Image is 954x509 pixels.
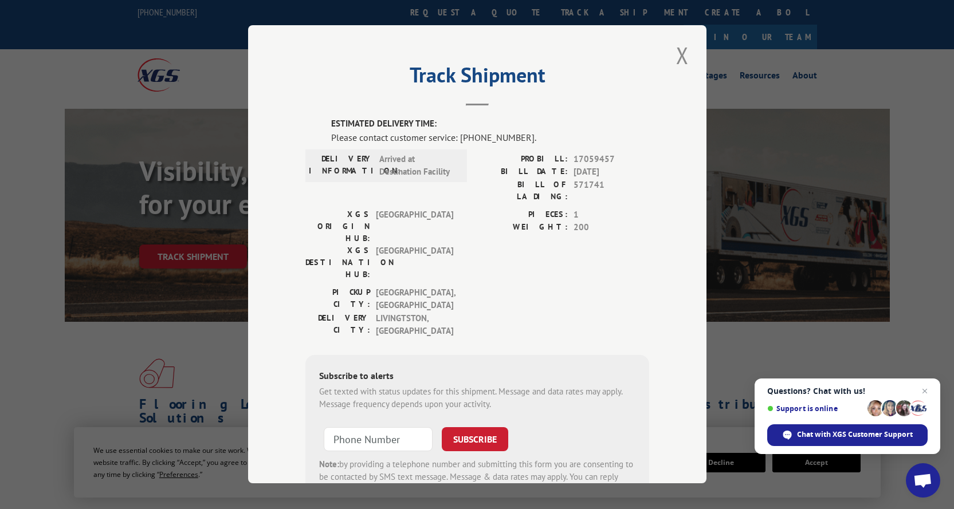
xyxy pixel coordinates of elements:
[767,424,928,446] span: Chat with XGS Customer Support
[574,179,649,203] span: 571741
[376,312,453,338] span: LIVINGTSTON , [GEOGRAPHIC_DATA]
[319,385,635,411] div: Get texted with status updates for this shipment. Message and data rates may apply. Message frequ...
[305,312,370,338] label: DELIVERY CITY:
[477,166,568,179] label: BILL DATE:
[324,427,433,451] input: Phone Number
[319,459,339,469] strong: Note:
[319,458,635,497] div: by providing a telephone number and submitting this form you are consenting to be contacted by SM...
[305,208,370,244] label: XGS ORIGIN HUB:
[574,222,649,235] span: 200
[477,153,568,166] label: PROBILL:
[906,463,940,498] a: Open chat
[767,386,928,396] span: Questions? Chat with us!
[376,286,453,312] span: [GEOGRAPHIC_DATA] , [GEOGRAPHIC_DATA]
[574,153,649,166] span: 17059457
[574,208,649,222] span: 1
[305,244,370,281] label: XGS DESTINATION HUB:
[319,369,635,385] div: Subscribe to alerts
[574,166,649,179] span: [DATE]
[379,153,457,179] span: Arrived at Destination Facility
[477,222,568,235] label: WEIGHT:
[305,286,370,312] label: PICKUP CITY:
[376,208,453,244] span: [GEOGRAPHIC_DATA]
[309,153,374,179] label: DELIVERY INFORMATION:
[331,118,649,131] label: ESTIMATED DELIVERY TIME:
[477,208,568,222] label: PIECES:
[442,427,508,451] button: SUBSCRIBE
[376,244,453,281] span: [GEOGRAPHIC_DATA]
[767,404,863,413] span: Support is online
[305,67,649,89] h2: Track Shipment
[673,40,692,71] button: Close modal
[331,131,649,144] div: Please contact customer service: [PHONE_NUMBER].
[797,429,913,440] span: Chat with XGS Customer Support
[477,179,568,203] label: BILL OF LADING:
